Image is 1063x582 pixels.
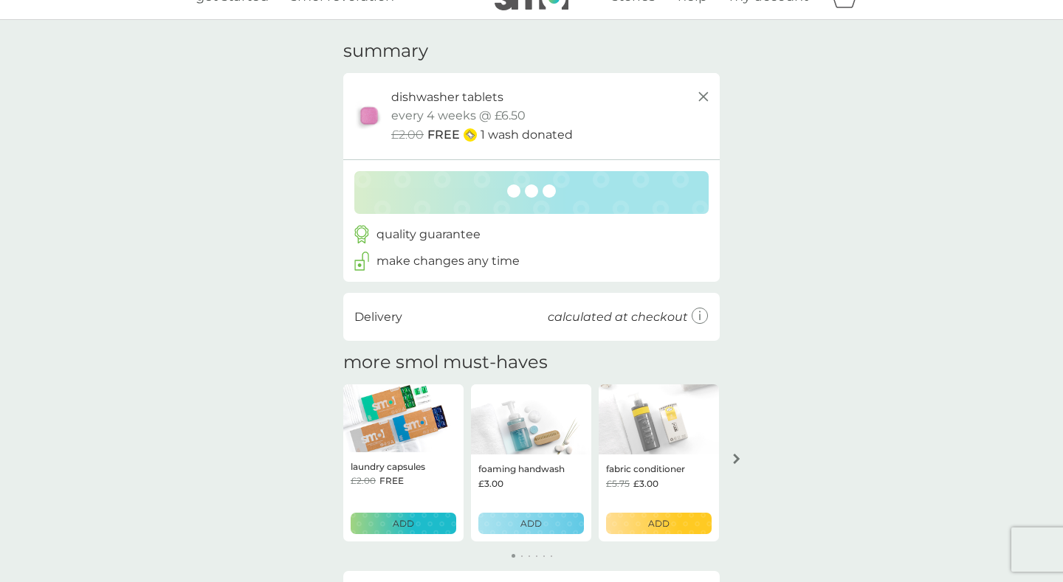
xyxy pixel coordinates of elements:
[351,513,456,534] button: ADD
[376,252,520,271] p: make changes any time
[351,474,376,488] span: £2.00
[606,477,630,491] span: £5.75
[606,462,685,476] p: fabric conditioner
[393,516,414,530] p: ADD
[478,513,584,534] button: ADD
[520,516,542,530] p: ADD
[343,41,428,62] h3: summary
[379,474,404,488] span: FREE
[481,125,573,145] p: 1 wash donated
[478,462,565,476] p: foaming handwash
[376,225,481,244] p: quality guarantee
[427,125,460,145] span: FREE
[606,513,712,534] button: ADD
[351,460,425,474] p: laundry capsules
[391,125,424,145] span: £2.00
[354,308,402,327] p: Delivery
[633,477,658,491] span: £3.00
[391,106,526,125] p: every 4 weeks @ £6.50
[548,308,688,327] p: calculated at checkout
[343,352,548,373] h2: more smol must-haves
[478,477,503,491] span: £3.00
[648,516,670,530] p: ADD
[391,88,503,107] p: dishwasher tablets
